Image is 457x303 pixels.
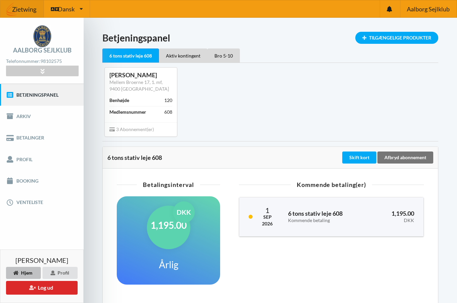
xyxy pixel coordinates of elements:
div: 2026 [262,220,273,227]
div: Kommende betaling [288,218,362,223]
a: Mellem Broerne 17, 1. mf, 9400 [GEOGRAPHIC_DATA] [109,79,169,92]
div: Profil [42,267,78,279]
div: Kommende betaling(er) [239,182,424,188]
div: 6 tons stativ leje 608 [107,154,341,161]
div: 1 [262,207,273,214]
div: Afbryd abonnement [377,151,433,164]
span: [PERSON_NAME] [15,257,68,264]
div: Benhøjde [109,97,129,104]
div: Bro 5-10 [207,48,240,63]
h3: 1,195.00 [372,210,414,223]
div: Betalingsinterval [117,182,220,188]
button: Log ud [6,281,78,295]
div: DKK [372,218,414,223]
div: DKK [173,201,195,223]
span: 3 Abonnement(er) [109,126,154,132]
strong: 98102575 [40,58,62,64]
div: 608 [164,109,172,115]
img: logo [33,25,51,47]
h1: Årlig [159,259,178,271]
span: Dansk [58,6,75,12]
div: Telefonnummer: [6,57,78,66]
span: Aalborg Sejlklub [407,6,450,12]
div: Tilgængelige Produkter [355,32,438,44]
h1: Betjeningspanel [102,32,438,44]
div: Hjem [6,267,41,279]
div: Aalborg Sejlklub [13,47,72,53]
div: Medlemsnummer [109,109,146,115]
div: Aktiv kontingent [159,48,207,63]
div: 6 tons stativ leje 608 [102,48,159,63]
div: Skift kort [342,151,376,164]
div: 120 [164,97,172,104]
div: [PERSON_NAME] [109,71,172,79]
div: Sep [262,214,273,220]
h1: 1,195.00 [151,219,187,231]
h3: 6 tons stativ leje 608 [288,210,362,223]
